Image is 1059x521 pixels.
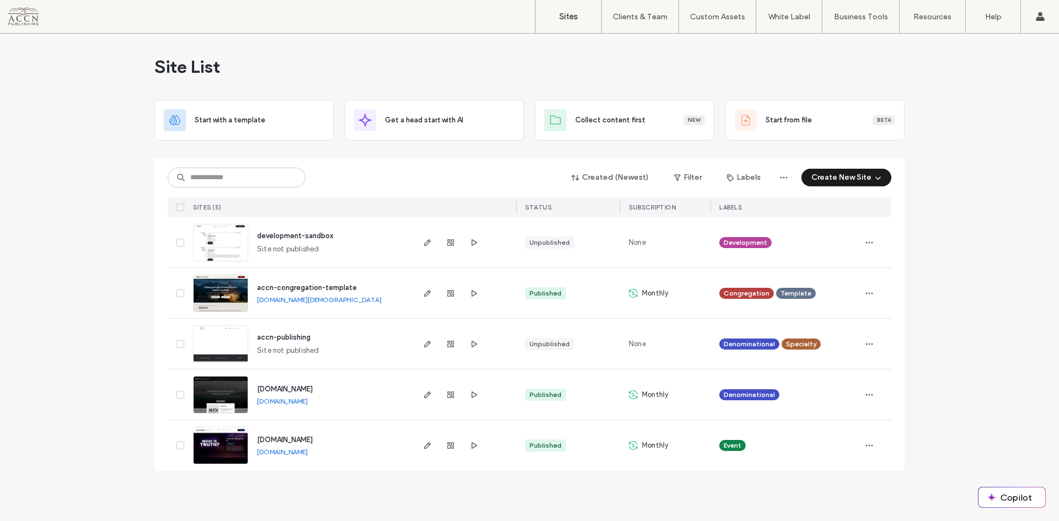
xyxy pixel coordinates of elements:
span: Site not published [257,244,319,255]
div: Published [529,441,561,450]
div: New [683,115,705,125]
div: Published [529,390,561,400]
span: Template [780,288,811,298]
label: Help [985,12,1002,22]
label: Clients & Team [613,12,667,22]
span: Start from file [766,115,812,126]
span: Site List [154,56,220,78]
button: Created (Newest) [562,169,659,186]
span: None [629,339,646,350]
div: Beta [873,115,895,125]
button: Create New Site [801,169,891,186]
a: [DOMAIN_NAME] [257,397,308,405]
span: None [629,237,646,248]
a: accn-publishing [257,333,311,341]
label: Sites [559,12,578,22]
span: SITES (5) [193,203,222,211]
span: Specialty [786,339,816,349]
div: Start from fileBeta [725,100,905,141]
div: Collect content firstNew [535,100,714,141]
label: Resources [913,12,951,22]
span: Denominational [724,390,775,400]
button: Copilot [978,487,1045,507]
a: accn-congregation-template [257,283,357,292]
span: Congregation [724,288,769,298]
span: Monthly [642,288,668,299]
span: Get a head start with AI [385,115,463,126]
a: [DOMAIN_NAME][DEMOGRAPHIC_DATA] [257,296,382,304]
span: STATUS [525,203,552,211]
a: [DOMAIN_NAME] [257,448,308,456]
button: Filter [663,169,713,186]
label: Business Tools [834,12,888,22]
a: [DOMAIN_NAME] [257,385,313,393]
div: Unpublished [529,238,570,248]
div: Start with a template [154,100,334,141]
span: Event [724,441,741,450]
label: Custom Assets [690,12,745,22]
span: Collect content first [575,115,645,126]
div: Published [529,288,561,298]
a: [DOMAIN_NAME] [257,436,313,444]
span: Monthly [642,389,668,400]
span: SUBSCRIPTION [629,203,676,211]
span: Monthly [642,440,668,451]
a: development-sandbox [257,232,333,240]
div: Unpublished [529,339,570,349]
span: Site not published [257,345,319,356]
span: LABELS [719,203,742,211]
div: Get a head start with AI [345,100,524,141]
span: Development [724,238,767,248]
button: Labels [717,169,771,186]
span: Denominational [724,339,775,349]
span: Start with a template [195,115,265,126]
label: White Label [768,12,810,22]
